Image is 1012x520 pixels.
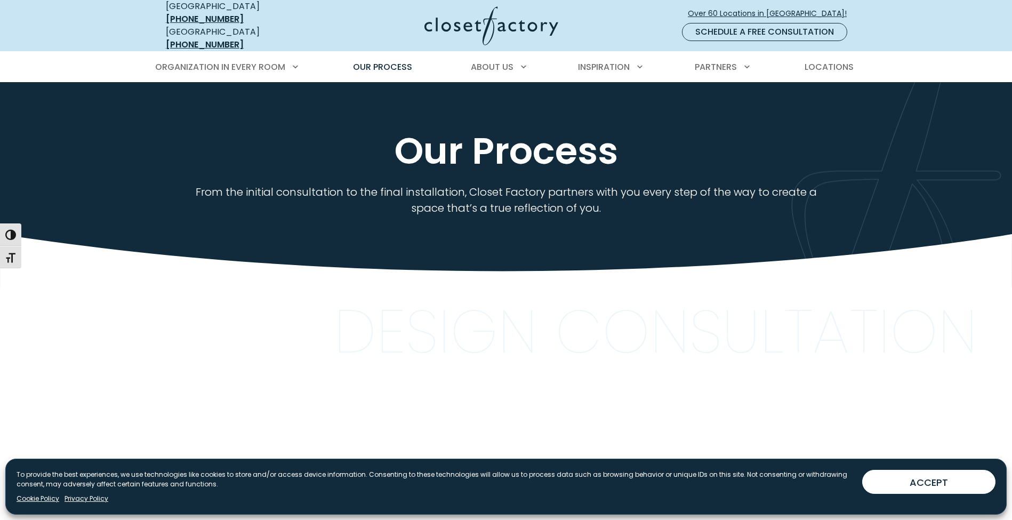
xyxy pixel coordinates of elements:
[166,26,320,51] div: [GEOGRAPHIC_DATA]
[578,61,630,73] span: Inspiration
[805,61,854,73] span: Locations
[166,13,244,25] a: [PHONE_NUMBER]
[334,309,977,355] p: Design Consultation
[148,52,864,82] nav: Primary Menu
[862,470,995,494] button: ACCEPT
[471,61,513,73] span: About Us
[17,494,59,503] a: Cookie Policy
[687,4,856,23] a: Over 60 Locations in [GEOGRAPHIC_DATA]!
[695,61,737,73] span: Partners
[682,23,847,41] a: Schedule a Free Consultation
[164,131,848,171] h1: Our Process
[688,8,855,19] span: Over 60 Locations in [GEOGRAPHIC_DATA]!
[166,38,244,51] a: [PHONE_NUMBER]
[17,470,854,489] p: To provide the best experiences, we use technologies like cookies to store and/or access device i...
[193,184,820,216] p: From the initial consultation to the final installation, Closet Factory partners with you every s...
[65,494,108,503] a: Privacy Policy
[155,61,285,73] span: Organization in Every Room
[424,6,558,45] img: Closet Factory Logo
[353,61,412,73] span: Our Process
